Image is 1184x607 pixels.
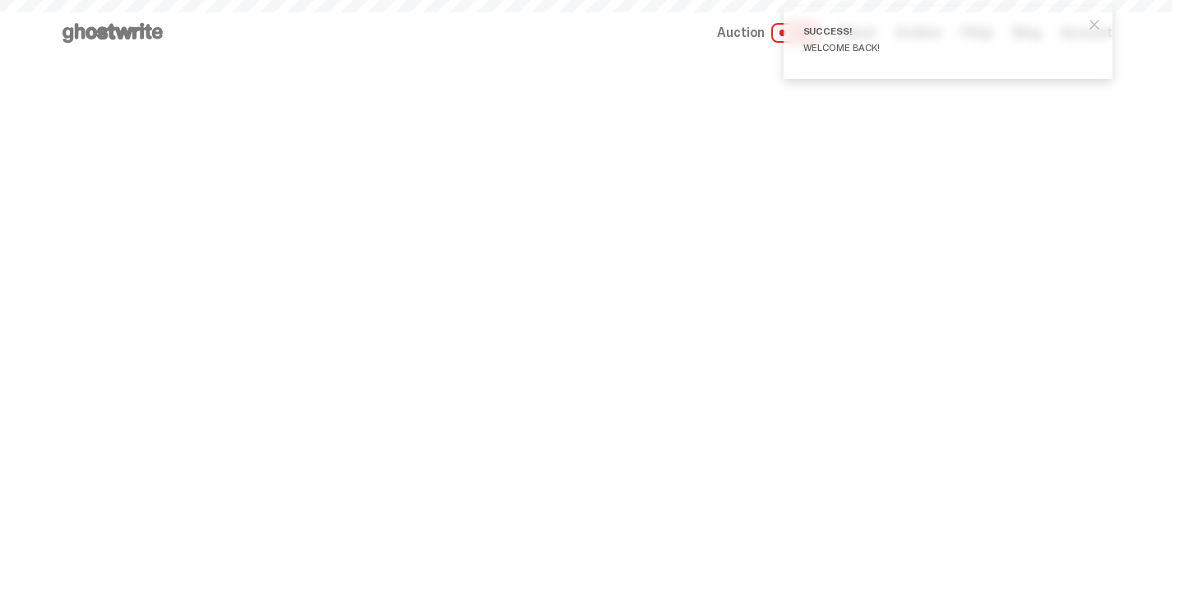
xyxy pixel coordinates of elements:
button: close [1080,10,1109,39]
span: LIVE [771,23,818,43]
a: Auction LIVE [717,23,817,43]
span: Auction [717,26,765,39]
div: Welcome back! [803,43,1080,53]
div: Success! [803,26,1080,36]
